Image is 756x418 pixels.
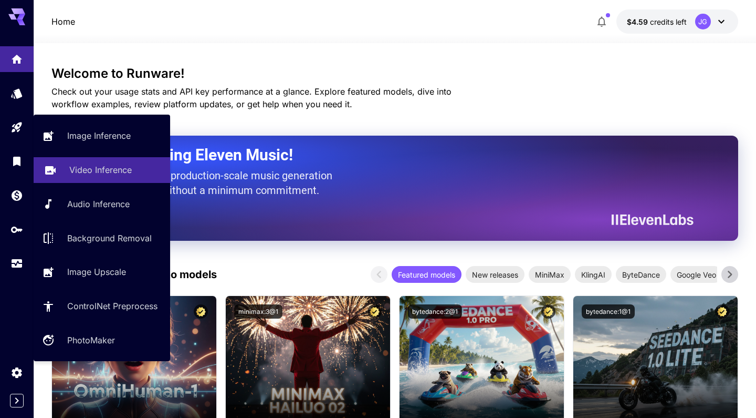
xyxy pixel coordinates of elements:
[78,145,685,165] h2: Now Supporting Eleven Music!
[466,269,524,280] span: New releases
[10,121,23,134] div: Playground
[408,304,462,319] button: bytedance:2@1
[616,9,738,34] button: $4.5922
[10,49,23,63] div: Home
[541,304,555,319] button: Certified Model – Vetted for best performance and includes a commercial license.
[367,304,382,319] button: Certified Model – Vetted for best performance and includes a commercial license.
[34,123,170,149] a: Image Inference
[695,14,711,29] div: JG
[670,269,722,280] span: Google Veo
[616,269,666,280] span: ByteDance
[715,304,729,319] button: Certified Model – Vetted for best performance and includes a commercial license.
[529,269,571,280] span: MiniMax
[51,15,75,28] p: Home
[67,129,131,142] p: Image Inference
[582,304,635,319] button: bytedance:1@1
[69,164,132,176] p: Video Inference
[194,304,208,319] button: Certified Model – Vetted for best performance and includes a commercial license.
[67,232,152,244] p: Background Removal
[627,17,650,26] span: $4.59
[67,198,130,210] p: Audio Inference
[34,259,170,285] a: Image Upscale
[10,257,23,270] div: Usage
[78,168,340,198] p: The only way to get production-scale music generation from Eleven Labs without a minimum commitment.
[10,87,23,100] div: Models
[34,328,170,353] a: PhotoMaker
[10,363,23,376] div: Settings
[650,17,687,26] span: credits left
[627,16,687,27] div: $4.5922
[10,152,23,165] div: Library
[10,394,24,407] button: Expand sidebar
[392,269,461,280] span: Featured models
[51,15,75,28] nav: breadcrumb
[34,225,170,251] a: Background Removal
[34,293,170,319] a: ControlNet Preprocess
[34,191,170,217] a: Audio Inference
[10,220,23,233] div: API Keys
[67,300,157,312] p: ControlNet Preprocess
[34,157,170,183] a: Video Inference
[51,86,451,109] span: Check out your usage stats and API key performance at a glance. Explore featured models, dive int...
[67,266,126,278] p: Image Upscale
[67,334,115,346] p: PhotoMaker
[10,189,23,202] div: Wallet
[51,66,738,81] h3: Welcome to Runware!
[234,304,282,319] button: minimax:3@1
[575,269,612,280] span: KlingAI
